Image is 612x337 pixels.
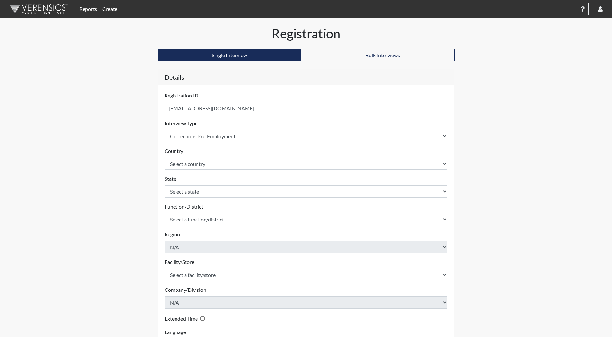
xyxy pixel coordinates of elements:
label: Facility/Store [165,258,194,266]
input: Insert a Registration ID, which needs to be a unique alphanumeric value for each interviewee [165,102,448,114]
label: Registration ID [165,92,198,99]
label: State [165,175,176,183]
h5: Details [158,69,454,85]
a: Create [100,3,120,15]
div: Checking this box will provide the interviewee with an accomodation of extra time to answer each ... [165,314,207,323]
a: Reports [77,3,100,15]
label: Function/District [165,203,203,210]
label: Interview Type [165,119,197,127]
label: Region [165,230,180,238]
label: Language [165,328,186,336]
h1: Registration [158,26,455,41]
label: Company/Division [165,286,206,294]
label: Extended Time [165,315,198,322]
button: Bulk Interviews [311,49,455,61]
button: Single Interview [158,49,301,61]
label: Country [165,147,183,155]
